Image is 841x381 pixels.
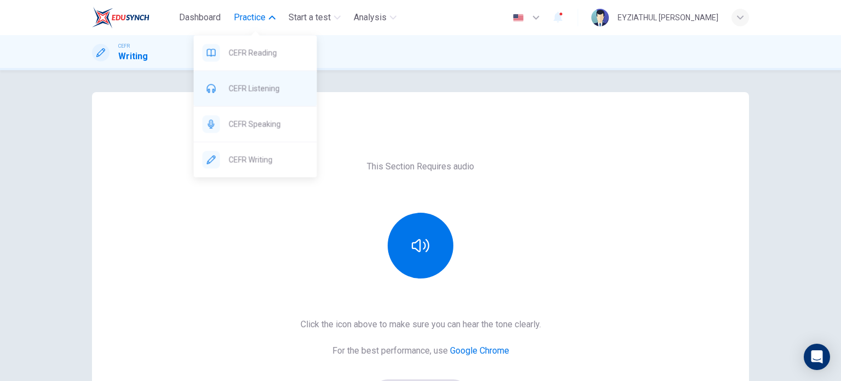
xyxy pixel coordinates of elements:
span: Dashboard [179,11,221,24]
span: Start a test [289,11,331,24]
span: CEFR Reading [229,46,308,59]
button: Start a test [284,8,345,27]
span: CEFR Writing [229,153,308,166]
button: Dashboard [175,8,225,27]
img: en [511,14,525,22]
a: EduSynch logo [92,7,175,29]
img: Profile picture [591,9,609,26]
h6: Click the icon above to make sure you can hear the tone clearly. [301,318,541,331]
button: Practice [229,8,280,27]
span: Practice [234,11,266,24]
button: Analysis [349,8,401,27]
div: CEFR Speaking [194,106,317,141]
span: CEFR [118,42,130,50]
div: CEFR Reading [194,35,317,70]
span: CEFR Speaking [229,117,308,130]
h6: This Section Requires audio [367,160,474,173]
h6: For the best performance, use [332,344,509,357]
div: CEFR Listening [194,71,317,106]
div: CEFR Writing [194,142,317,177]
div: EYZIATHUL [PERSON_NAME] [618,11,718,24]
span: Analysis [354,11,387,24]
span: CEFR Listening [229,82,308,95]
div: Open Intercom Messenger [804,344,830,370]
a: Google Chrome [450,345,509,356]
h1: Writing [118,50,148,63]
img: EduSynch logo [92,7,149,29]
